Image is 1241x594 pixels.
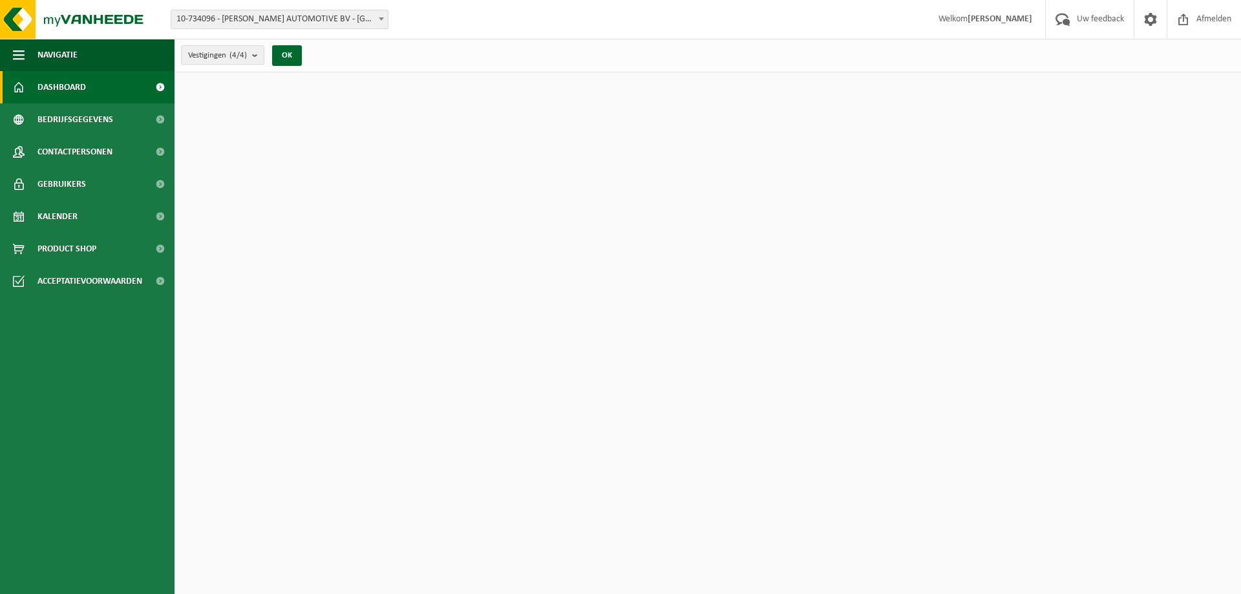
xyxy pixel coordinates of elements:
[37,71,86,103] span: Dashboard
[37,168,86,200] span: Gebruikers
[181,45,264,65] button: Vestigingen(4/4)
[229,51,247,59] count: (4/4)
[968,14,1032,24] strong: [PERSON_NAME]
[37,39,78,71] span: Navigatie
[37,136,112,168] span: Contactpersonen
[171,10,388,28] span: 10-734096 - MAENHOUT AUTOMOTIVE BV - BRUGGE
[37,233,96,265] span: Product Shop
[37,103,113,136] span: Bedrijfsgegevens
[37,200,78,233] span: Kalender
[188,46,247,65] span: Vestigingen
[272,45,302,66] button: OK
[37,265,142,297] span: Acceptatievoorwaarden
[171,10,388,29] span: 10-734096 - MAENHOUT AUTOMOTIVE BV - BRUGGE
